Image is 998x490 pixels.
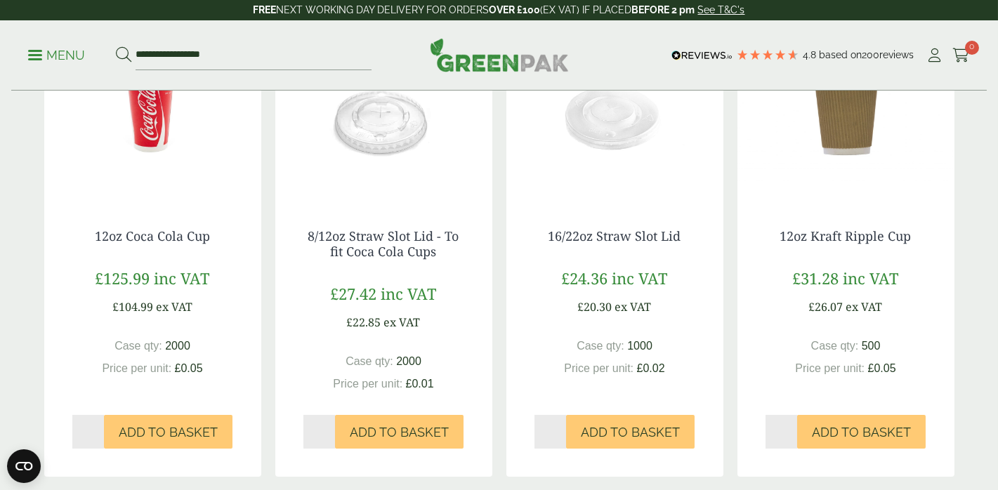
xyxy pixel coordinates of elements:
[809,299,843,314] span: £26.07
[155,267,210,289] span: inc VAT
[347,314,381,330] span: £22.85
[28,47,85,61] a: Menu
[156,299,192,314] span: ex VAT
[581,425,680,440] span: Add to Basket
[952,48,970,62] i: Cart
[736,48,799,61] div: 4.79 Stars
[430,38,569,72] img: GreenPak Supplies
[632,4,695,15] strong: BEFORE 2 pm
[952,45,970,66] a: 0
[578,299,612,314] span: £20.30
[819,49,862,60] span: Based on
[346,355,393,367] span: Case qty:
[506,25,723,201] img: 16/22oz Straw Slot Coke Cup lid
[112,299,153,314] span: £104.99
[879,49,914,60] span: reviews
[7,449,41,483] button: Open CMP widget
[114,340,162,352] span: Case qty:
[811,340,859,352] span: Case qty:
[308,227,459,260] a: 8/12oz Straw Slot Lid - To fit Coca Cola Cups
[119,425,218,440] span: Add to Basket
[566,415,695,449] button: Add to Basket
[406,378,434,390] span: £0.01
[95,227,210,244] a: 12oz Coca Cola Cup
[549,227,681,244] a: 16/22oz Straw Slot Lid
[396,355,421,367] span: 2000
[803,49,819,60] span: 4.8
[862,340,881,352] span: 500
[254,4,277,15] strong: FREE
[868,362,896,374] span: £0.05
[812,425,911,440] span: Add to Basket
[637,362,665,374] span: £0.02
[96,267,150,289] span: £125.99
[965,41,979,55] span: 0
[102,362,171,374] span: Price per unit:
[627,340,652,352] span: 1000
[577,340,624,352] span: Case qty:
[564,362,633,374] span: Price per unit:
[350,425,449,440] span: Add to Basket
[926,48,944,62] i: My Account
[275,25,492,201] img: 12oz straw slot coke cup lid
[797,415,926,449] button: Add to Basket
[44,25,261,201] img: 12oz Coca Cola Cup with coke
[384,314,421,330] span: ex VAT
[104,415,232,449] button: Add to Basket
[165,340,190,352] span: 2000
[333,378,402,390] span: Price per unit:
[862,49,879,60] span: 200
[381,283,437,304] span: inc VAT
[331,283,377,304] span: £27.42
[780,227,912,244] a: 12oz Kraft Ripple Cup
[562,267,608,289] span: £24.36
[671,51,733,60] img: REVIEWS.io
[843,267,899,289] span: inc VAT
[612,267,668,289] span: inc VAT
[28,47,85,64] p: Menu
[737,25,954,201] img: 12oz Kraft Ripple Cup-0
[793,267,839,289] span: £31.28
[698,4,745,15] a: See T&C's
[846,299,883,314] span: ex VAT
[335,415,464,449] button: Add to Basket
[175,362,203,374] span: £0.05
[490,4,541,15] strong: OVER £100
[795,362,865,374] span: Price per unit:
[615,299,652,314] span: ex VAT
